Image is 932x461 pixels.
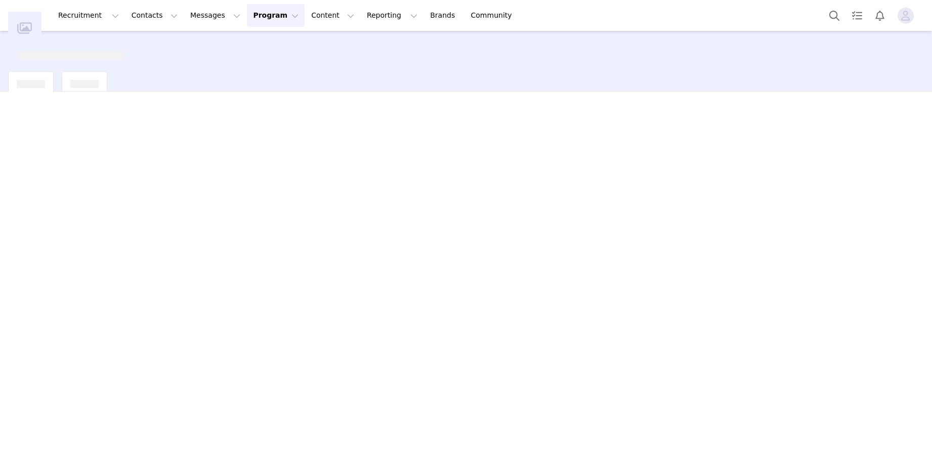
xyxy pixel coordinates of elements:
button: Recruitment [52,4,125,27]
button: Profile [892,8,924,24]
button: Content [305,4,360,27]
div: avatar [901,8,910,24]
div: [object Object] [18,43,123,59]
button: Contacts [125,4,184,27]
button: Search [823,4,845,27]
a: Community [465,4,523,27]
button: Notifications [869,4,891,27]
button: Reporting [361,4,423,27]
a: Tasks [846,4,868,27]
button: Program [247,4,305,27]
button: Messages [184,4,246,27]
div: [object Object] [70,72,99,88]
a: Brands [424,4,464,27]
div: [object Object] [17,72,45,88]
